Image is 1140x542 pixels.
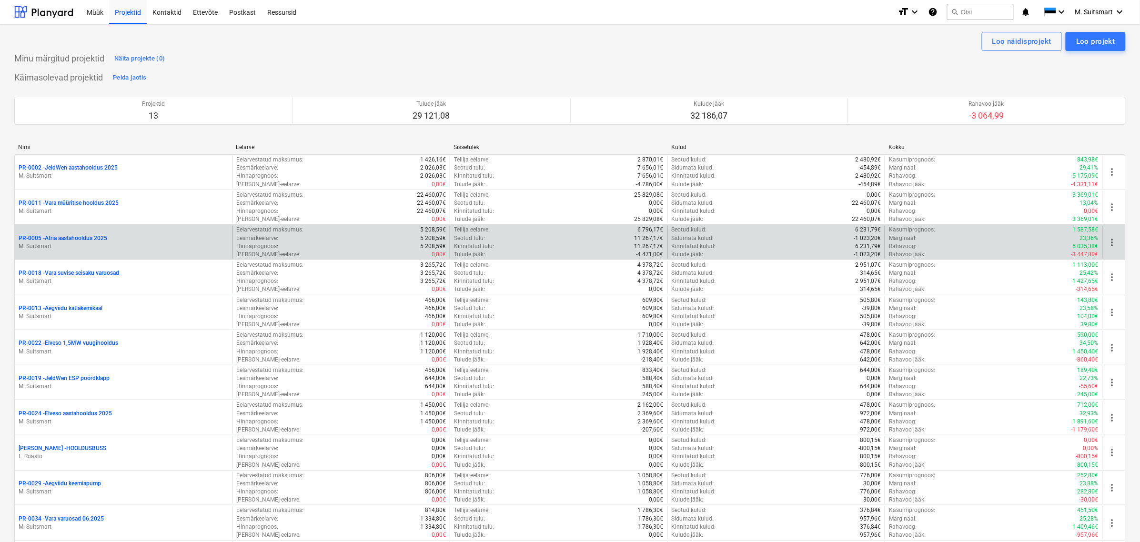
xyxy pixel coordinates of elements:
[638,156,664,164] p: 2 870,01€
[889,277,917,285] p: Rahavoog :
[635,191,664,199] p: 25 829,08€
[19,515,104,523] p: PR-0034 - Vara varuosad 06.2025
[860,382,881,391] p: 644,00€
[898,6,909,18] i: format_size
[237,348,279,356] p: Hinnaprognoos :
[690,110,727,121] p: 32 186,07
[113,72,146,83] div: Peida jaotis
[19,418,229,426] p: M. Suitsmart
[454,199,485,207] p: Seotud tulu :
[432,251,446,259] p: 0,00€
[237,277,279,285] p: Hinnaprognoos :
[19,312,229,321] p: M. Suitsmart
[237,382,279,391] p: Hinnaprognoos :
[454,321,485,329] p: Tulude jääk :
[432,356,446,364] p: 0,00€
[19,523,229,531] p: M. Suitsmart
[19,199,119,207] p: PR-0011 - Vara müüritise hooldus 2025
[454,261,490,269] p: Tellija eelarve :
[643,312,664,321] p: 609,80€
[889,356,926,364] p: Rahavoo jääk :
[1080,304,1099,312] p: 23,58%
[889,251,926,259] p: Rahavoo jääk :
[1073,191,1099,199] p: 3 369,01€
[860,312,881,321] p: 505,80€
[855,156,881,164] p: 2 480,92€
[1081,321,1099,329] p: 39,80€
[672,374,714,382] p: Sidumata kulud :
[420,226,446,234] p: 5 208,59€
[420,339,446,347] p: 1 120,00€
[425,312,446,321] p: 466,00€
[237,156,304,164] p: Eelarvestatud maksumus :
[237,366,304,374] p: Eelarvestatud maksumus :
[420,348,446,356] p: 1 120,00€
[641,356,664,364] p: -218,40€
[1080,339,1099,347] p: 34,50%
[237,391,301,399] p: [PERSON_NAME]-eelarve :
[1080,234,1099,242] p: 23,36%
[860,269,881,277] p: 314,65€
[237,251,301,259] p: [PERSON_NAME]-eelarve :
[420,242,446,251] p: 5 208,59€
[889,348,917,356] p: Rahavoog :
[672,285,704,293] p: Kulude jääk :
[114,53,165,64] div: Näita projekte (0)
[672,191,707,199] p: Seotud kulud :
[454,312,494,321] p: Kinnitatud tulu :
[237,339,279,347] p: Eesmärkeelarve :
[432,215,446,223] p: 0,00€
[643,374,664,382] p: 588,40€
[454,234,485,242] p: Seotud tulu :
[858,181,881,189] p: -454,89€
[19,382,229,391] p: M. Suitsmart
[1071,251,1099,259] p: -3 447,80€
[19,444,106,452] p: [PERSON_NAME] - HOOLDUSBUSS
[454,374,485,382] p: Seotud tulu :
[1107,271,1118,283] span: more_vert
[672,382,716,391] p: Kinnitatud kulud :
[855,226,881,234] p: 6 231,79€
[142,100,165,108] p: Projektid
[982,32,1062,51] button: Loo näidisprojekt
[672,207,716,215] p: Kinnitatud kulud :
[420,234,446,242] p: 5 208,59€
[454,191,490,199] p: Tellija eelarve :
[1073,277,1099,285] p: 1 427,65€
[1079,382,1099,391] p: -55,60€
[18,144,228,151] div: Nimi
[413,100,450,108] p: Tulude jääk
[19,207,229,215] p: M. Suitsmart
[672,164,714,172] p: Sidumata kulud :
[649,285,664,293] p: 0,00€
[969,100,1004,108] p: Rahavoo jääk
[237,304,279,312] p: Eesmärkeelarve :
[855,242,881,251] p: 6 231,79€
[237,226,304,234] p: Eelarvestatud maksumus :
[1078,296,1099,304] p: 143,80€
[237,356,301,364] p: [PERSON_NAME]-eelarve :
[19,234,229,251] div: PR-0005 -Atria aastahooldus 2025M. Suitsmart
[672,251,704,259] p: Kulude jääk :
[454,226,490,234] p: Tellija eelarve :
[671,144,881,151] div: Kulud
[1073,261,1099,269] p: 1 113,00€
[862,321,881,329] p: -39,80€
[454,172,494,180] p: Kinnitatud tulu :
[889,164,917,172] p: Marginaal :
[1107,201,1118,213] span: more_vert
[672,366,707,374] p: Seotud kulud :
[237,374,279,382] p: Eesmärkeelarve :
[638,164,664,172] p: 7 656,01€
[889,339,917,347] p: Marginaal :
[454,144,664,151] div: Sissetulek
[454,215,485,223] p: Tulude jääk :
[1075,8,1113,16] span: M. Suitsmart
[1073,172,1099,180] p: 5 175,09€
[19,164,229,180] div: PR-0002 -JeldWen aastahooldus 2025M. Suitsmart
[454,242,494,251] p: Kinnitatud tulu :
[237,191,304,199] p: Eelarvestatud maksumus :
[638,277,664,285] p: 4 378,72€
[860,296,881,304] p: 505,80€
[1107,166,1118,178] span: more_vert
